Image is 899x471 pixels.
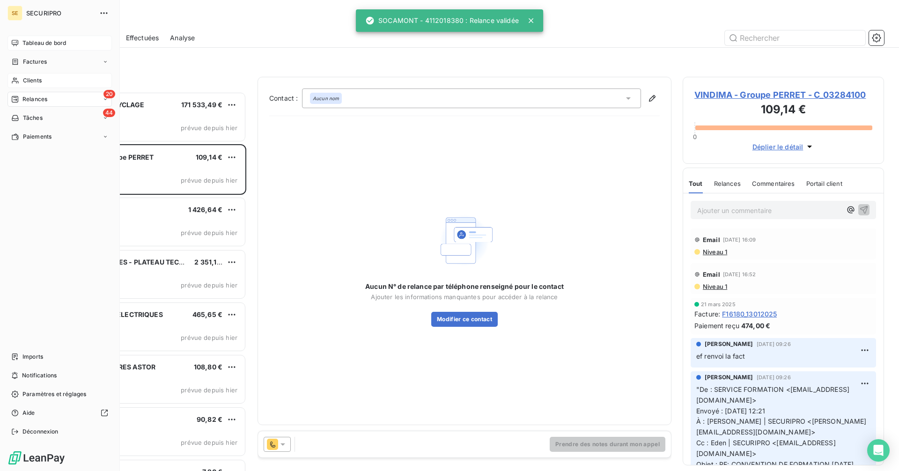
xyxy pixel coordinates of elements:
[725,30,865,45] input: Rechercher
[550,437,665,452] button: Prendre des notes durant mon appel
[126,33,159,43] span: Effectuées
[196,153,222,161] span: 109,14 €
[696,352,745,360] span: ef renvoi la fact
[694,321,739,331] span: Paiement reçu
[705,373,753,382] span: [PERSON_NAME]
[867,439,890,462] div: Open Intercom Messenger
[22,39,66,47] span: Tableau de bord
[7,405,112,420] a: Aide
[269,94,302,103] label: Contact :
[45,92,246,471] div: grid
[22,390,86,398] span: Paramètres et réglages
[7,6,22,21] div: SE
[702,283,727,290] span: Niveau 1
[181,177,237,184] span: prévue depuis hier
[22,353,43,361] span: Imports
[23,76,42,85] span: Clients
[22,427,59,436] span: Déconnexion
[702,248,727,256] span: Niveau 1
[22,371,57,380] span: Notifications
[181,124,237,132] span: prévue depuis hier
[66,258,205,266] span: BIOAXIOME NIMES - PLATEAU TECHNIQUE
[694,101,872,120] h3: 109,14 €
[181,229,237,236] span: prévue depuis hier
[197,415,222,423] span: 90,82 €
[705,340,753,348] span: [PERSON_NAME]
[806,180,842,187] span: Portail client
[181,334,237,341] span: prévue depuis hier
[757,375,791,380] span: [DATE] 09:26
[703,271,720,278] span: Email
[694,88,872,101] span: VINDIMA - Groupe PERRET - C_03284100
[181,281,237,289] span: prévue depuis hier
[435,210,494,271] img: Empty state
[696,417,867,436] span: À : [PERSON_NAME] | SECURIPRO <[PERSON_NAME][EMAIL_ADDRESS][DOMAIN_NAME]>
[188,206,223,213] span: 1 426,64 €
[431,312,498,327] button: Modifier ce contact
[752,142,803,152] span: Déplier le détail
[181,101,222,109] span: 171 533,49 €
[181,386,237,394] span: prévue depuis hier
[723,237,756,243] span: [DATE] 16:09
[103,90,115,98] span: 20
[192,310,222,318] span: 465,65 €
[103,109,115,117] span: 44
[696,407,765,415] span: Envoyé : [DATE] 12:21
[194,258,227,266] span: 2 351,17 €
[752,180,795,187] span: Commentaires
[703,236,720,243] span: Email
[313,95,339,102] em: Aucun nom
[7,450,66,465] img: Logo LeanPay
[701,302,736,307] span: 21 mars 2025
[750,141,818,152] button: Déplier le détail
[22,409,35,417] span: Aide
[26,9,94,17] span: SECURIPRO
[365,12,519,29] div: SOCAMONT - 4112018380 : Relance validée
[714,180,741,187] span: Relances
[23,132,52,141] span: Paiements
[194,363,222,371] span: 108,80 €
[723,272,756,277] span: [DATE] 16:52
[22,95,47,103] span: Relances
[689,180,703,187] span: Tout
[693,133,697,140] span: 0
[23,114,43,122] span: Tâches
[181,439,237,446] span: prévue depuis hier
[170,33,195,43] span: Analyse
[757,341,791,347] span: [DATE] 09:26
[371,293,558,301] span: Ajouter les informations manquantes pour accéder à la relance
[23,58,47,66] span: Factures
[722,309,777,319] span: F16180_13012025
[741,321,770,331] span: 474,00 €
[696,439,836,457] span: Cc : Eden | SECURIPRO <[EMAIL_ADDRESS][DOMAIN_NAME]>
[365,282,564,291] span: Aucun N° de relance par téléphone renseigné pour le contact
[694,309,720,319] span: Facture :
[696,385,849,404] span: "De : SERVICE FORMATION <[EMAIL_ADDRESS][DOMAIN_NAME]>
